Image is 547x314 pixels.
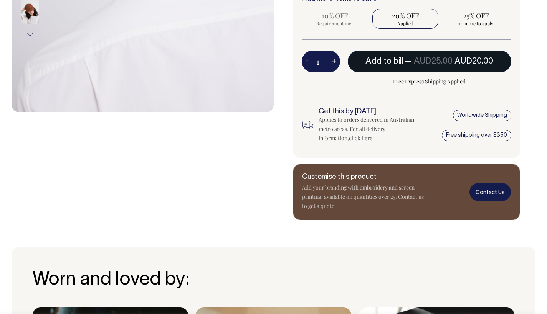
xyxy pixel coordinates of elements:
[306,20,364,26] span: Requirement met
[302,183,425,211] p: Add your branding with embroidery and screen printing, available on quantities over 25. Contact u...
[306,11,364,20] span: 10% OFF
[348,77,512,86] span: Free Express Shipping Applied
[33,270,514,290] h3: Worn and loved by:
[443,9,509,29] input: 25% OFF 20 more to apply
[469,183,511,201] a: Contact Us
[365,57,403,65] span: Add to bill
[414,57,453,65] span: AUD25.00
[349,134,372,142] a: click here
[24,26,36,43] button: Next
[447,11,505,20] span: 25% OFF
[302,173,425,181] h6: Customise this product
[454,57,493,65] span: AUD20.00
[302,9,368,29] input: 10% OFF Requirement met
[405,57,493,65] span: —
[372,9,438,29] input: 20% OFF Applied
[376,11,435,20] span: 20% OFF
[302,54,312,69] button: -
[328,54,340,69] button: +
[319,108,416,116] h6: Get this by [DATE]
[348,51,512,72] button: Add to bill —AUD25.00AUD20.00
[319,115,416,143] div: Applies to orders delivered in Australian metro areas. For all delivery information, .
[376,20,435,26] span: Applied
[447,20,505,26] span: 20 more to apply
